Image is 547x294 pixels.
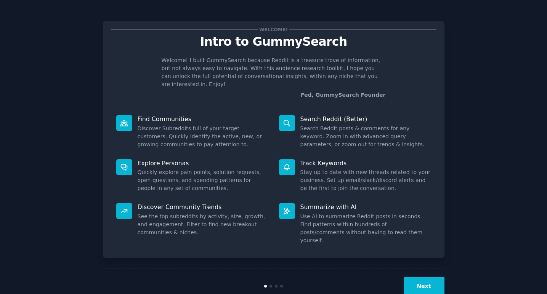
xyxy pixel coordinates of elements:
[301,92,386,98] a: Fed, GummySearch Founder
[300,125,431,149] dd: Search Reddit posts & comments for any keyword. Zoom in with advanced query parameters, or zoom o...
[138,213,268,236] dd: See the top subreddits by activity, size, growth, and engagement. Filter to find new breakout com...
[162,56,386,88] p: Welcome! I built GummySearch because Reddit is a treasure trove of information, but not always ea...
[300,168,431,192] dd: Stay up to date with new threads related to your business. Set up email/slack/discord alerts and ...
[138,203,268,211] p: Discover Community Trends
[138,115,268,123] p: Find Communities
[300,203,431,211] p: Summarize with AI
[299,91,386,99] div: -
[258,26,289,34] span: Welcome!
[300,213,431,244] dd: Use AI to summarize Reddit posts in seconds. Find patterns within hundreds of posts/comments with...
[111,35,436,48] p: Intro to GummySearch
[138,125,268,149] dd: Discover Subreddits full of your target customers. Quickly identify the active, new, or growing c...
[138,159,268,167] p: Explore Personas
[138,168,268,192] dd: Quickly explore pain points, solution requests, open questions, and spending patterns for people ...
[300,159,431,167] p: Track Keywords
[300,115,431,123] p: Search Reddit (Better)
